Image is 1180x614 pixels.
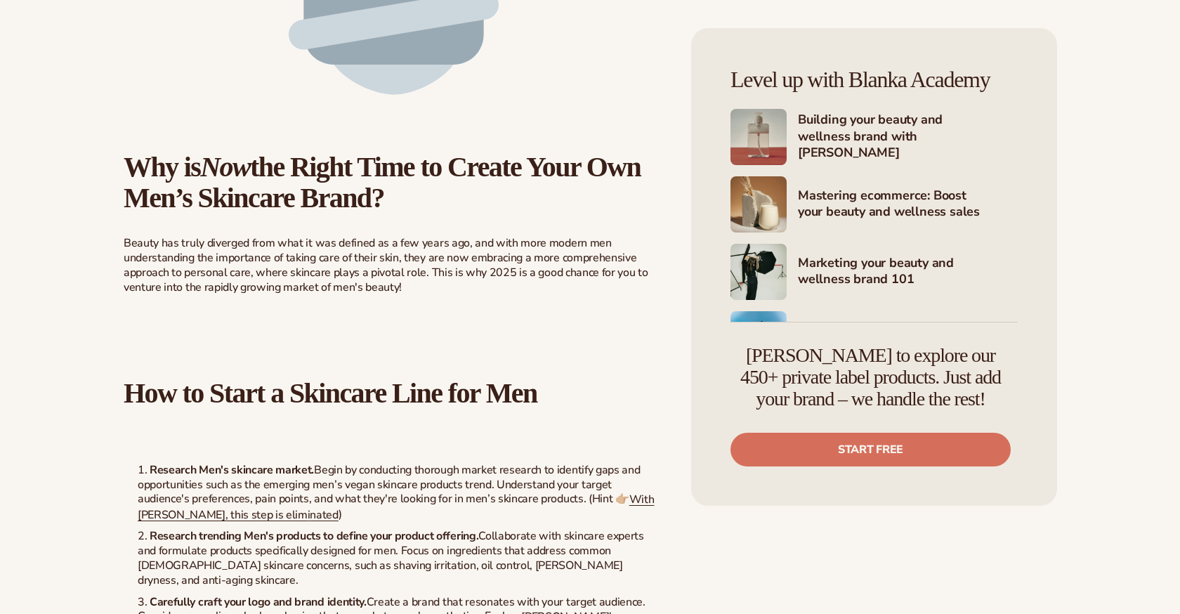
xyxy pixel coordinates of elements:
h4: Marketing your beauty and wellness brand 101 [798,255,1018,289]
img: Shopify Image 4 [730,244,787,300]
a: Shopify Image 3 Mastering ecommerce: Boost your beauty and wellness sales [730,176,1018,233]
em: Now [200,151,250,183]
a: nated [310,507,338,523]
a: Shopify Image 4 Marketing your beauty and wellness brand 101 [730,244,1018,300]
img: Shopify Image 3 [730,176,787,233]
a: i [308,507,310,523]
p: Beauty has truly diverged from what it was defined as a few years ago, and with more modern men u... [124,236,664,294]
li: Begin by conducting thorough market research to identify gaps and opportunities such as the emerg... [138,463,664,523]
h4: [PERSON_NAME] to explore our 450+ private label products. Just add your brand – we handle the rest! [730,345,1011,410]
span: Collaborate with skincare experts and formulate products specifically designed for men. Focus on ... [138,528,644,587]
strong: Why is the Right Time to Create Your Own Men’s Skincare Brand? [124,151,641,214]
strong: Carefully craft your logo and brand identity. [150,594,367,610]
strong: How to Start a Skincare Line for Men [124,377,537,409]
a: Shopify Image 2 Building your beauty and wellness brand with [PERSON_NAME] [730,109,1018,165]
h4: Mastering ecommerce: Boost your beauty and wellness sales [798,188,1018,222]
img: Shopify Image 5 [730,311,787,367]
div: Page 1 [124,152,664,451]
a: Shopify Image 5 Expand your beauty/wellness business [730,311,1018,367]
div: Page 2 [124,378,664,452]
h4: Building your beauty and wellness brand with [PERSON_NAME] [798,112,1018,162]
strong: Research Men's skincare market. [150,462,314,478]
img: Shopify Image 2 [730,109,787,165]
a: With [PERSON_NAME], this step is elim [138,492,654,523]
a: Start free [730,433,1011,466]
h4: Level up with Blanka Academy [730,67,1018,92]
strong: Research trending Men's products to define your product offering. [150,528,478,544]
